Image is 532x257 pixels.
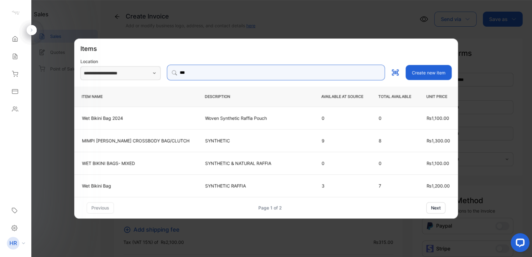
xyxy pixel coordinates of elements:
[379,115,411,121] p: 0
[205,94,306,99] p: DESCRIPTION
[379,137,411,144] p: 8
[427,160,449,166] span: ₨1,100.00
[82,115,190,121] p: Wet Bikini Bag 2024
[427,183,450,188] span: ₨1,200.00
[322,182,363,189] p: 3
[321,94,363,99] p: AVAILABLE AT SOURCE
[205,160,306,166] p: SYNTHETIC & NATURAL RAFFIA
[87,202,114,213] button: previous
[379,160,411,166] p: 0
[82,160,190,166] p: WET BIKINI BAGS- MIXED
[205,137,306,144] p: SYNTHETIC
[427,138,450,143] span: ₨1,300.00
[11,8,20,18] img: logo
[205,115,306,121] p: Woven Synthetic Raffia Pouch
[322,160,363,166] p: 0
[322,115,363,121] p: 0
[427,115,449,121] span: ₨1,100.00
[406,65,452,80] button: Create new item
[506,231,532,257] iframe: LiveChat chat widget
[426,94,451,99] p: UNIT PRICE
[205,182,306,189] p: SYNTHETIC RAFFIA
[378,94,411,99] p: TOTAL AVAILABLE
[81,44,97,53] p: Items
[322,137,363,144] p: 9
[426,202,446,213] button: next
[379,182,411,189] p: 7
[258,204,282,211] div: Page 1 of 2
[9,239,17,247] p: HR
[82,182,190,189] p: Wet Bikini Bag
[82,137,190,144] p: MIMPI [PERSON_NAME] CROSSBODY BAG/CLUTCH
[82,94,190,99] p: ITEM NAME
